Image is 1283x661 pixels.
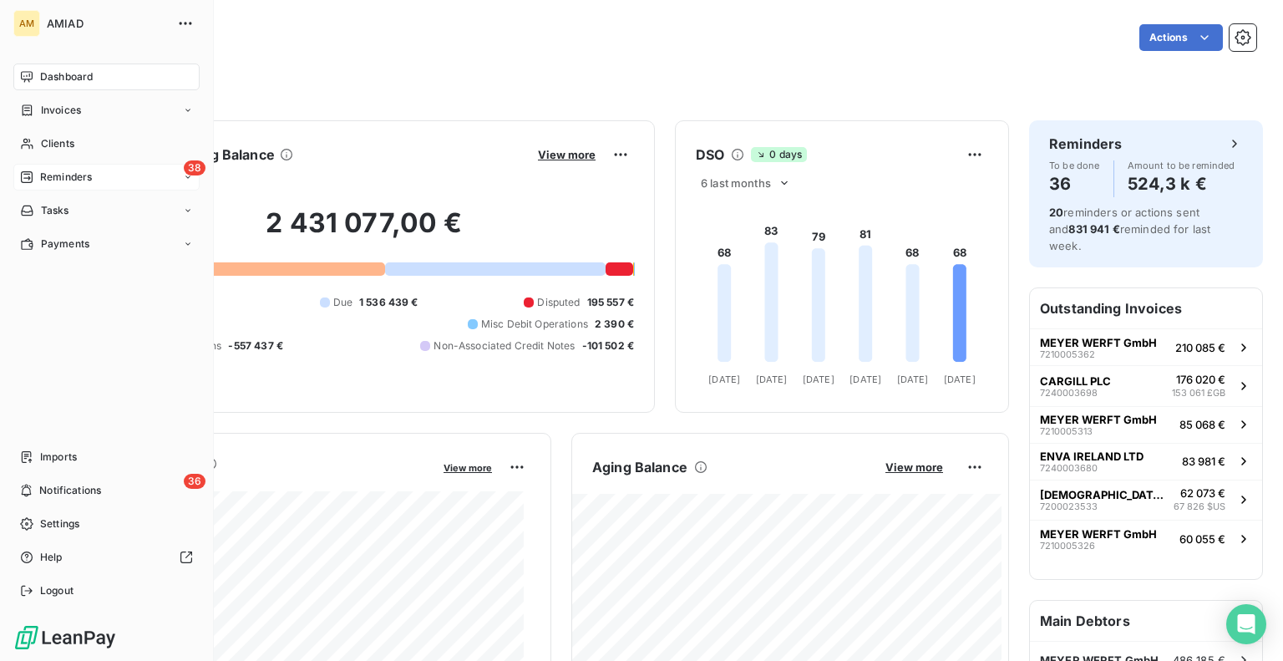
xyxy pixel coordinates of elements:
span: MEYER WERFT GmbH [1040,527,1157,541]
span: 6 last months [701,176,771,190]
span: Dashboard [40,69,93,84]
h6: Outstanding Invoices [1030,288,1262,328]
span: Amount to be reminded [1128,160,1235,170]
span: Disputed [537,295,580,310]
span: Settings [40,516,79,531]
span: -557 437 € [228,338,283,353]
span: Imports [40,450,77,465]
span: 0 days [751,147,807,162]
span: 20 [1049,206,1063,219]
span: 153 061 £GB [1172,386,1225,400]
span: [DEMOGRAPHIC_DATA] SA [1040,488,1167,501]
tspan: [DATE] [944,374,976,385]
span: Logout [40,583,74,598]
button: CARGILL PLC7240003698176 020 €153 061 £GB [1030,365,1262,406]
span: 831 941 € [1068,222,1119,236]
h4: 36 [1049,170,1100,197]
span: 176 020 € [1176,373,1225,386]
button: MEYER WERFT GmbH7210005362210 085 € [1030,328,1262,365]
span: 7240003698 [1040,388,1098,398]
span: View more [444,462,492,474]
span: 83 981 € [1182,455,1225,468]
button: MEYER WERFT GmbH721000531385 068 € [1030,406,1262,443]
div: AM [13,10,40,37]
tspan: [DATE] [897,374,929,385]
span: -101 502 € [582,338,635,353]
button: ENVA IRELAND LTD724000368083 981 € [1030,443,1262,480]
span: CARGILL PLC [1040,374,1111,388]
span: To be done [1049,160,1100,170]
h6: Aging Balance [592,457,687,477]
button: View more [439,460,497,475]
h6: DSO [696,145,724,165]
span: AMIAD [47,17,167,30]
span: ENVA IRELAND LTD [1040,450,1144,463]
h4: 524,3 k € [1128,170,1235,197]
span: Non-Associated Credit Notes [434,338,575,353]
span: Reminders [40,170,92,185]
span: 67 826 $US [1174,500,1225,514]
button: [DEMOGRAPHIC_DATA] SA720002353362 073 €67 826 $US [1030,480,1262,521]
span: 7210005326 [1040,541,1095,551]
tspan: [DATE] [849,374,881,385]
button: Actions [1139,24,1223,51]
span: 85 068 € [1179,418,1225,431]
span: 7210005313 [1040,426,1093,436]
span: Notifications [39,483,101,498]
tspan: [DATE] [756,374,788,385]
h6: Reminders [1049,134,1122,154]
span: 195 557 € [587,295,634,310]
div: Open Intercom Messenger [1226,604,1266,644]
span: Help [40,550,63,565]
img: Logo LeanPay [13,624,117,651]
span: Invoices [41,103,81,118]
span: Clients [41,136,74,151]
span: 7240003680 [1040,463,1098,473]
span: Misc Debit Operations [481,317,588,332]
span: Tasks [41,203,69,218]
span: Payments [41,236,89,252]
span: 36 [184,474,205,489]
span: MEYER WERFT GmbH [1040,413,1157,426]
span: 2 390 € [595,317,634,332]
span: MEYER WERFT GmbH [1040,336,1157,349]
span: reminders or actions sent and reminded for last week. [1049,206,1210,252]
a: Help [13,544,200,571]
span: 62 073 € [1180,486,1225,500]
span: View more [885,460,943,474]
h2: 2 431 077,00 € [94,206,634,257]
span: 7210005362 [1040,349,1095,359]
span: Monthly Revenue [94,474,432,491]
button: View more [533,147,601,162]
span: Due [333,295,352,310]
tspan: [DATE] [803,374,834,385]
span: 38 [184,160,205,175]
button: MEYER WERFT GmbH721000532660 055 € [1030,520,1262,557]
span: 210 085 € [1175,341,1225,354]
span: 1 536 439 € [359,295,418,310]
span: 7200023533 [1040,501,1098,511]
span: View more [538,148,596,161]
span: 60 055 € [1179,532,1225,546]
h6: Main Debtors [1030,601,1262,641]
tspan: [DATE] [708,374,740,385]
button: View more [880,460,948,475]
